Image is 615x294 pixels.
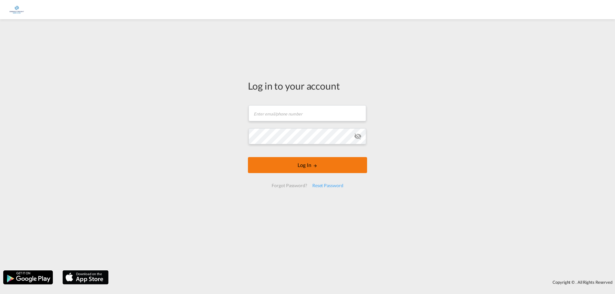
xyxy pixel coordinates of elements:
div: Reset Password [310,180,346,191]
div: Copyright © . All Rights Reserved [112,277,615,288]
div: Forgot Password? [269,180,309,191]
md-icon: icon-eye-off [354,132,362,140]
img: apple.png [62,270,109,285]
div: Log in to your account [248,79,367,92]
input: Enter email/phone number [249,105,366,121]
img: google.png [3,270,53,285]
button: LOGIN [248,157,367,173]
img: e1326340b7c511ef854e8d6a806141ad.jpg [10,3,24,17]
